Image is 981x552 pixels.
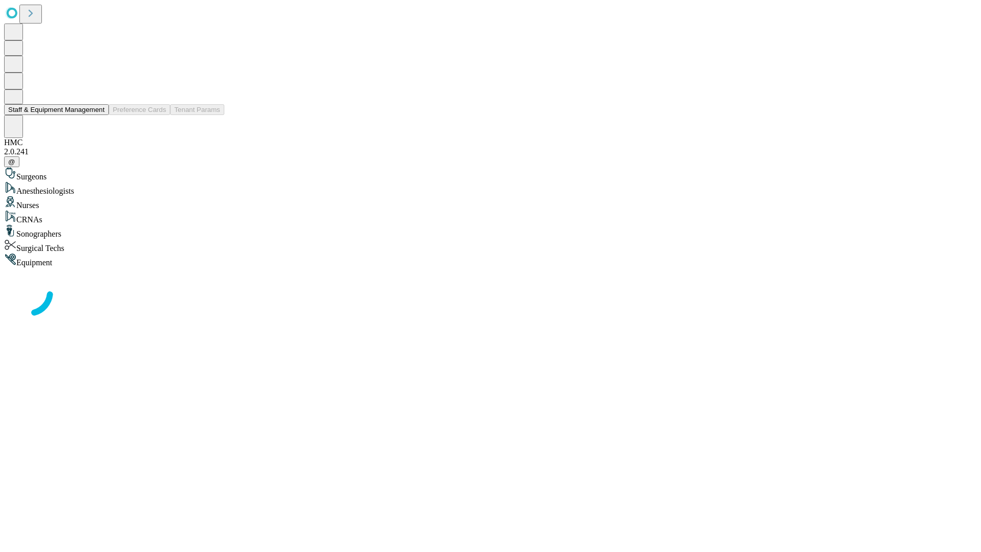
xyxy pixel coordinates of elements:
[4,239,977,253] div: Surgical Techs
[4,210,977,224] div: CRNAs
[4,196,977,210] div: Nurses
[170,104,224,115] button: Tenant Params
[8,158,15,166] span: @
[4,156,19,167] button: @
[4,181,977,196] div: Anesthesiologists
[4,138,977,147] div: HMC
[109,104,170,115] button: Preference Cards
[4,167,977,181] div: Surgeons
[4,147,977,156] div: 2.0.241
[4,104,109,115] button: Staff & Equipment Management
[4,224,977,239] div: Sonographers
[4,253,977,267] div: Equipment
